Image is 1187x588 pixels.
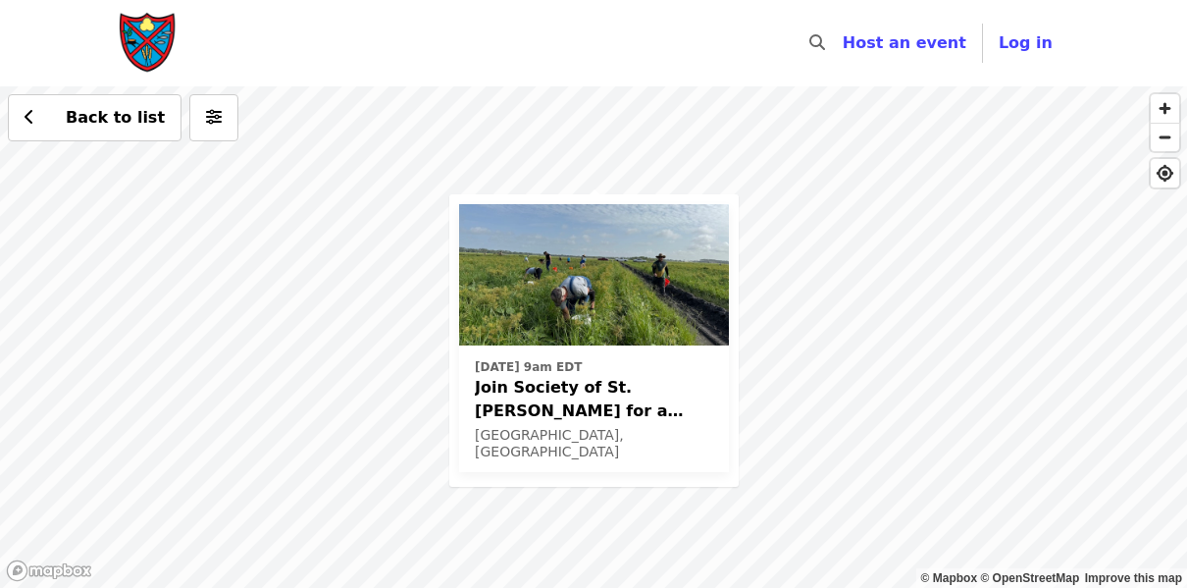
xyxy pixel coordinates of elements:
[1151,123,1179,151] button: Zoom Out
[6,560,92,582] a: Mapbox logo
[809,33,825,52] i: search icon
[459,204,729,346] img: Join Society of St. Andrew for a Glean in Mt. Dora , FL✨ organized by Society of St. Andrew
[189,94,238,141] button: More filters (0 selected)
[999,33,1053,52] span: Log in
[206,108,222,127] i: sliders-h icon
[25,108,34,127] i: chevron-left icon
[475,358,582,376] time: [DATE] 9am EDT
[475,376,713,423] span: Join Society of St. [PERSON_NAME] for a Glean in Mt. [PERSON_NAME] , [GEOGRAPHIC_DATA]✨
[1085,571,1182,585] a: Map feedback
[8,94,181,141] button: Back to list
[459,204,729,472] a: See details for "Join Society of St. Andrew for a Glean in Mt. Dora , FL✨"
[1151,94,1179,123] button: Zoom In
[843,33,966,52] a: Host an event
[1151,159,1179,187] button: Find My Location
[980,571,1079,585] a: OpenStreetMap
[983,24,1068,63] button: Log in
[475,427,713,460] div: [GEOGRAPHIC_DATA], [GEOGRAPHIC_DATA]
[837,20,852,67] input: Search
[119,12,178,75] img: Society of St. Andrew - Home
[66,108,165,127] span: Back to list
[921,571,978,585] a: Mapbox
